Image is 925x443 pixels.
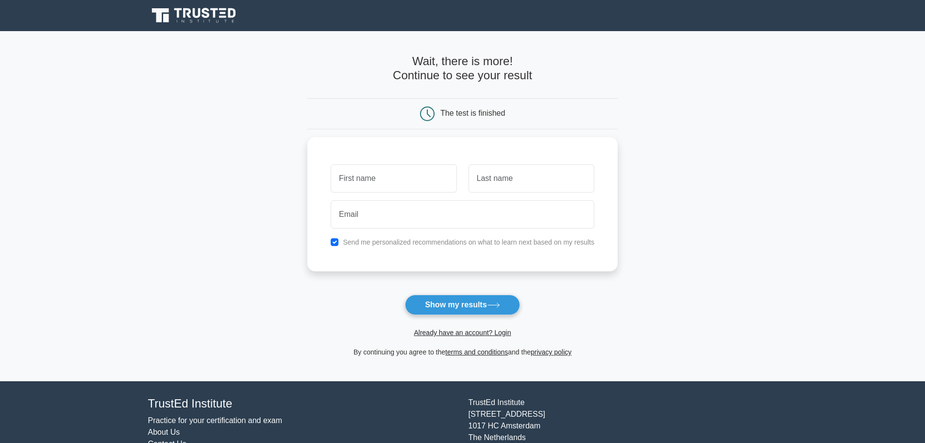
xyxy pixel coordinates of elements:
h4: Wait, there is more! Continue to see your result [307,54,618,83]
button: Show my results [405,295,520,315]
a: Practice for your certification and exam [148,416,283,425]
div: By continuing you agree to the and the [302,346,623,358]
input: Last name [469,164,594,193]
a: terms and conditions [445,348,508,356]
input: Email [331,200,594,229]
input: First name [331,164,456,193]
a: About Us [148,428,180,436]
a: privacy policy [531,348,572,356]
a: Already have an account? Login [414,329,511,337]
label: Send me personalized recommendations on what to learn next based on my results [343,238,594,246]
h4: TrustEd Institute [148,397,457,411]
div: The test is finished [440,109,505,117]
